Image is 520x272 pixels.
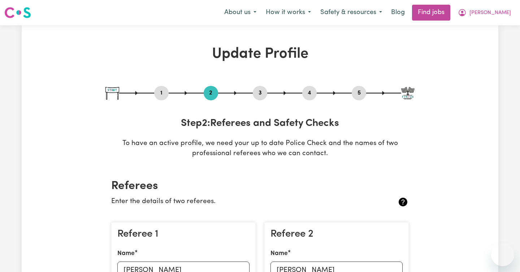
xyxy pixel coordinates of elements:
[270,249,288,258] label: Name
[4,6,31,19] img: Careseekers logo
[469,9,511,17] span: [PERSON_NAME]
[204,88,218,98] button: Go to step 2
[154,88,169,98] button: Go to step 1
[105,139,415,159] p: To have an active profile, we need your up to date Police Check and the names of two professional...
[105,45,415,63] h1: Update Profile
[316,5,387,20] button: Safety & resources
[352,88,366,98] button: Go to step 5
[111,179,409,193] h2: Referees
[253,88,267,98] button: Go to step 3
[117,228,250,241] h3: Referee 1
[117,249,135,258] label: Name
[270,228,403,241] h3: Referee 2
[491,243,514,266] iframe: Button to launch messaging window
[387,5,409,21] a: Blog
[4,4,31,21] a: Careseekers logo
[453,5,516,20] button: My Account
[412,5,450,21] a: Find jobs
[261,5,316,20] button: How it works
[111,197,359,207] p: Enter the details of two referees.
[220,5,261,20] button: About us
[302,88,317,98] button: Go to step 4
[105,118,415,130] h3: Step 2 : Referees and Safety Checks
